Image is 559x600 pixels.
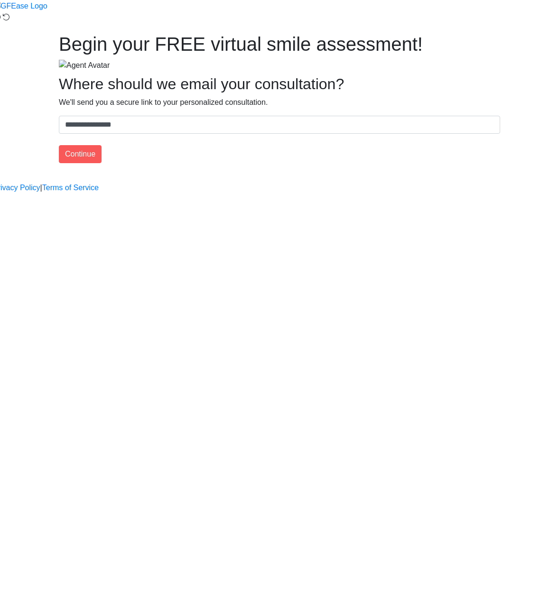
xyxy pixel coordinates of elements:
h2: Where should we email your consultation? [59,75,500,93]
img: Agent Avatar [59,60,110,71]
a: Terms of Service [42,182,99,194]
h1: Begin your FREE virtual smile assessment! [59,33,500,55]
p: We'll send you a secure link to your personalized consultation. [59,97,500,108]
a: | [40,182,42,194]
button: Continue [59,145,102,163]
